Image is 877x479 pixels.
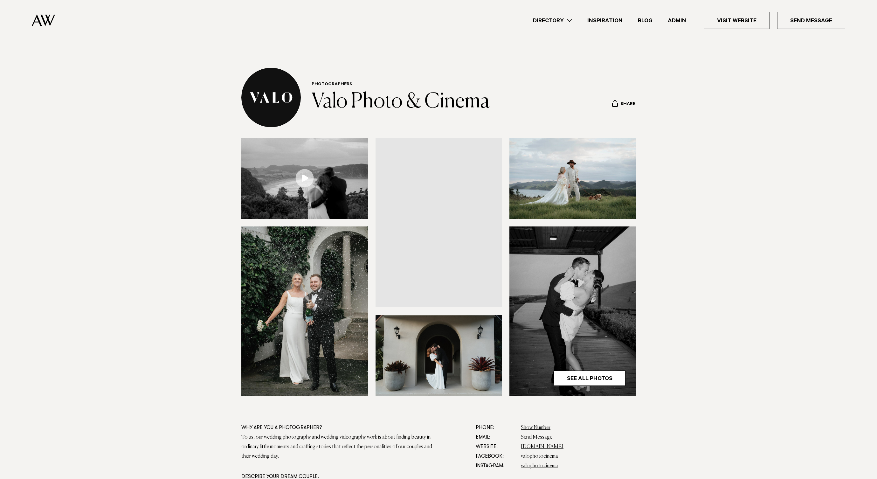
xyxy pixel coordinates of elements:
a: [DOMAIN_NAME] [521,444,563,449]
a: Visit Website [704,12,770,29]
dt: Website: [476,442,516,452]
dt: Facebook: [476,452,516,461]
span: Share [620,101,635,108]
button: Share [612,100,636,109]
a: Valo Photo & Cinema [312,92,490,112]
div: Why are you a photographer? [241,423,435,433]
dt: Instagram: [476,461,516,471]
a: See All Photos [554,371,625,386]
a: Send Message [777,12,845,29]
a: valophotocinema [521,454,558,459]
a: Inspiration [580,16,630,25]
a: Send Message [521,435,552,440]
div: To us, our wedding photography and wedding videography work is about finding beauty in ordinary l... [241,433,435,461]
dt: Email: [476,433,516,442]
img: Auckland Weddings Logo [32,14,55,26]
a: Show Number [521,425,550,430]
a: Blog [630,16,660,25]
img: Profile Avatar [241,68,301,127]
a: Directory [525,16,580,25]
a: Photographers [312,82,352,87]
dt: Phone: [476,423,516,433]
a: Admin [660,16,694,25]
a: valophotocinema [521,463,558,469]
